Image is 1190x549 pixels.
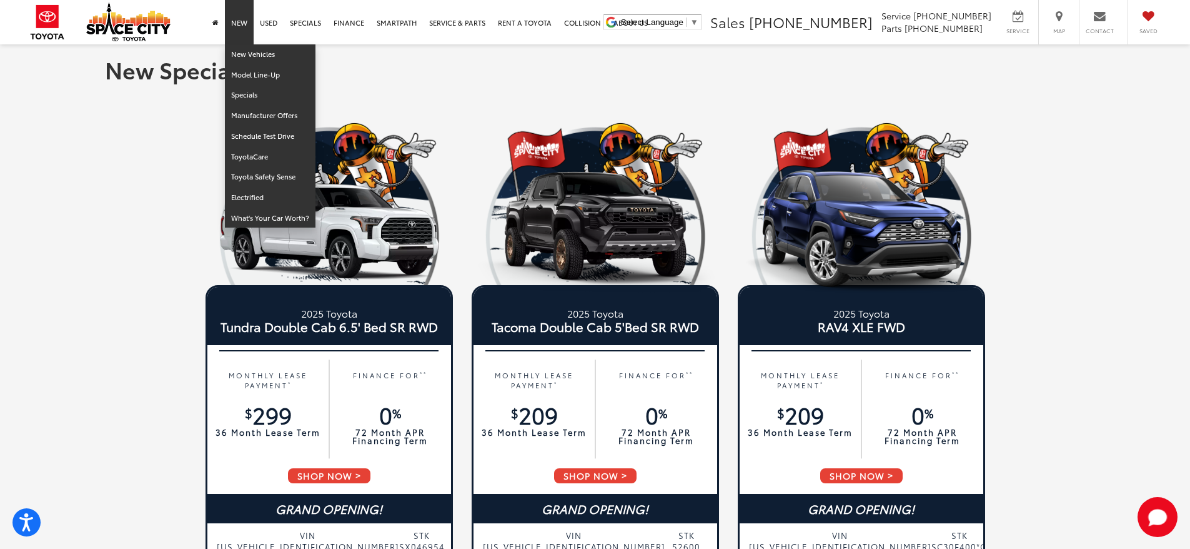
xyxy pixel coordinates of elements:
span: 0 [379,398,401,430]
span: [PHONE_NUMBER] [913,9,991,22]
a: Toyota Safety Sense [225,167,315,188]
h1: New Specials [105,57,1086,82]
p: 72 Month APR Financing Term [602,428,711,445]
img: 19_1749068609.png [738,116,985,285]
span: Contact [1086,27,1114,35]
p: 36 Month Lease Term [746,428,855,436]
p: MONTHLY LEASE PAYMENT [214,370,323,391]
sup: $ [511,404,518,421]
span: ▼ [690,18,698,27]
span: Sales [710,12,745,32]
sup: $ [777,404,785,421]
img: 19_1749068609.png [206,116,453,285]
sup: $ [245,404,252,421]
p: MONTHLY LEASE PAYMENT [480,370,589,391]
p: 36 Month Lease Term [480,428,589,436]
span: RAV4 XLE FWD [743,320,980,333]
span: Select Language [621,18,683,27]
span: Tacoma Double Cab 5'Bed SR RWD [477,320,714,333]
span: Saved [1134,27,1162,35]
sup: % [392,404,401,421]
img: 19_1749068609.png [472,116,719,285]
div: GRAND OPENING! [207,494,451,523]
img: Space City Toyota [86,3,171,41]
span: SHOP NOW [819,467,904,485]
p: 72 Month APR Financing Term [868,428,977,445]
p: 36 Month Lease Term [214,428,323,436]
a: ToyotaCare [225,147,315,168]
p: MONTHLY LEASE PAYMENT [746,370,855,391]
a: What's Your Car Worth? [225,208,315,228]
span: SHOP NOW [553,467,638,485]
span: Tundra Double Cab 6.5' Bed SR RWD [211,320,448,333]
span: Service [1004,27,1032,35]
p: FINANCE FOR [868,370,977,391]
p: 72 Month APR Financing Term [335,428,445,445]
span: Service [881,9,911,22]
img: 25_Tacoma_Trailhunter_Black_Right [472,169,719,293]
p: FINANCE FOR [602,370,711,391]
a: Model Line-Up [225,65,315,86]
span: [PHONE_NUMBER] [749,12,873,32]
div: GRAND OPENING! [740,494,983,523]
small: 2025 Toyota [743,306,980,320]
span: 209 [777,398,824,430]
span: [PHONE_NUMBER] [905,22,983,34]
span: 0 [911,398,933,430]
p: FINANCE FOR [335,370,445,391]
a: Electrified [225,188,315,208]
a: Schedule Test Drive [225,126,315,147]
span: 299 [245,398,292,430]
span: 0 [645,398,667,430]
span: SHOP NOW [287,467,372,485]
svg: Start Chat [1138,497,1178,537]
div: GRAND OPENING! [474,494,717,523]
span: Parts [881,22,902,34]
button: Toggle Chat Window [1138,497,1178,537]
img: 25_Tundra_Capstone_White_Right [206,169,453,293]
a: Manufacturer Offers [225,106,315,126]
a: Specials [225,85,315,106]
span: 209 [511,398,558,430]
a: Select Language​ [621,18,698,27]
small: 2025 Toyota [211,306,448,320]
small: 2025 Toyota [477,306,714,320]
span: Map [1045,27,1073,35]
sup: % [658,404,667,421]
a: New Vehicles [225,44,315,65]
sup: % [925,404,933,421]
img: 25_RAV4_Limited_Blueprint_Right [738,169,985,293]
